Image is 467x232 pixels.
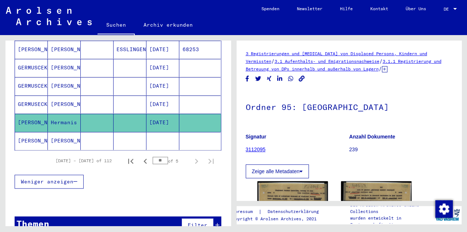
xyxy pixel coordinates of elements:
div: of 5 [153,157,189,164]
button: Share on WhatsApp [287,74,295,83]
div: Themen [16,217,49,230]
mat-cell: [PERSON_NAME] [48,41,81,58]
a: 3 Registrierungen und [MEDICAL_DATA] von Displaced Persons, Kindern und Vermissten [246,51,427,64]
span: DE [444,7,452,12]
mat-cell: [DATE] [146,114,179,132]
mat-cell: GERMUSCEK [15,77,48,95]
p: wurden entwickelt in Partnerschaft mit [350,215,433,228]
img: yv_logo.png [434,206,461,224]
img: Arolsen_neg.svg [6,7,92,25]
button: Last page [204,153,218,168]
span: / [379,58,383,64]
mat-cell: [PERSON_NAME] [15,114,48,132]
a: 3112095 [246,147,266,152]
mat-cell: 68253 [179,41,221,58]
div: Zustimmung ändern [435,200,452,217]
mat-cell: [PERSON_NAME] [48,77,81,95]
a: Impressum [230,208,259,216]
mat-cell: ESSLINGEN [114,41,146,58]
a: Archiv erkunden [135,16,202,34]
a: Suchen [97,16,135,35]
button: Share on Twitter [254,74,262,83]
button: Previous page [138,153,153,168]
h1: Ordner 95: [GEOGRAPHIC_DATA] [246,90,453,122]
mat-cell: [DATE] [146,95,179,113]
mat-cell: Hermanis [48,114,81,132]
a: 3.1 Aufenthalts- und Emigrationsnachweise [275,58,379,64]
b: Signatur [246,134,267,140]
button: Filter [181,218,214,232]
mat-cell: [PERSON_NAME] [48,59,81,77]
button: Share on LinkedIn [276,74,284,83]
button: First page [123,153,138,168]
div: [DATE] – [DATE] of 112 [55,157,112,164]
span: / [379,65,382,72]
mat-cell: [DATE] [146,41,179,58]
span: / [271,58,275,64]
mat-cell: [PERSON_NAME] [48,132,81,150]
button: Share on Facebook [244,74,251,83]
mat-cell: [DATE] [146,77,179,95]
b: Anzahl Dokumente [349,134,395,140]
img: Zustimmung ändern [435,200,453,218]
button: Share on Xing [265,74,273,83]
p: Die Arolsen Archives Online-Collections [350,202,433,215]
p: Copyright © Arolsen Archives, 2021 [230,216,328,222]
mat-cell: [PERSON_NAME] [15,132,48,150]
span: Filter [188,222,207,228]
mat-cell: [DATE] [146,59,179,77]
div: | [230,208,328,216]
button: Next page [189,153,204,168]
mat-cell: [PERSON_NAME] [48,95,81,113]
span: Weniger anzeigen [21,178,73,185]
mat-cell: [PERSON_NAME] [15,41,48,58]
p: 239 [349,146,452,153]
mat-cell: GERMUSCEK [15,59,48,77]
button: Weniger anzeigen [15,175,84,189]
button: Zeige alle Metadaten [246,164,309,178]
button: Copy link [298,74,306,83]
a: Datenschutzerklärung [262,208,328,216]
mat-cell: GERMUSECK [15,95,48,113]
